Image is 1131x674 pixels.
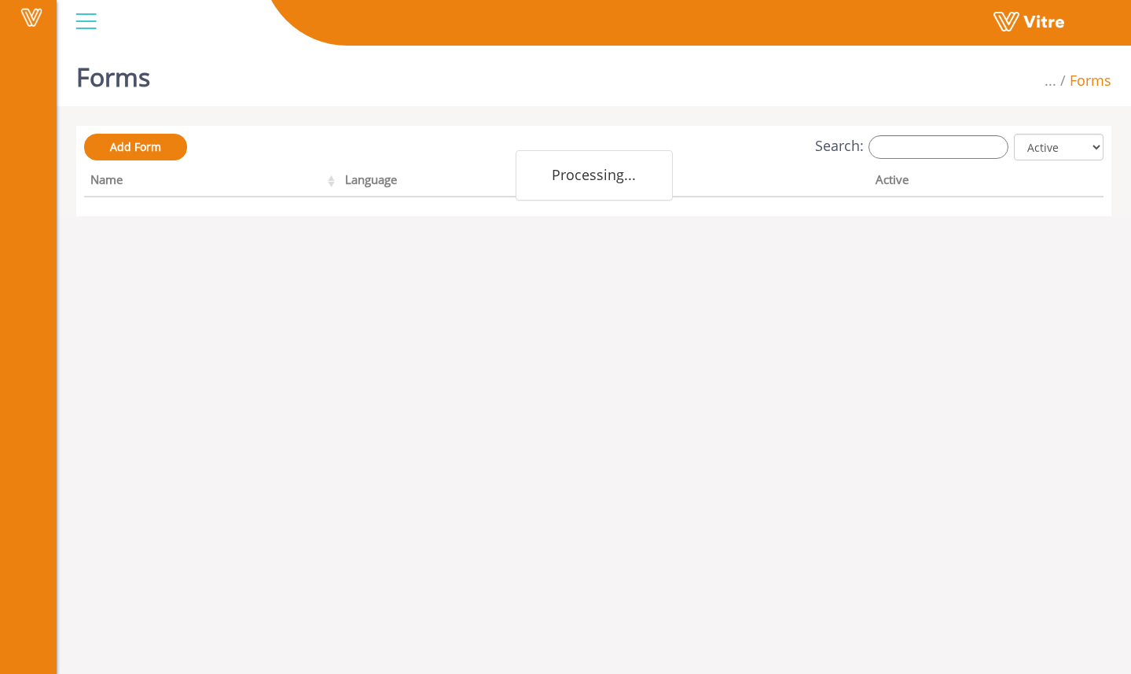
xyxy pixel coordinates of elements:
th: Name [84,168,339,197]
span: ... [1045,71,1056,90]
th: Active [869,168,1052,197]
span: Add Form [110,139,161,154]
div: Processing... [516,150,673,201]
h1: Forms [76,39,150,106]
li: Forms [1056,71,1111,91]
th: Language [339,168,605,197]
a: Add Form [84,134,187,160]
input: Search: [868,135,1008,159]
label: Search: [815,135,1008,159]
th: Company [605,168,868,197]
